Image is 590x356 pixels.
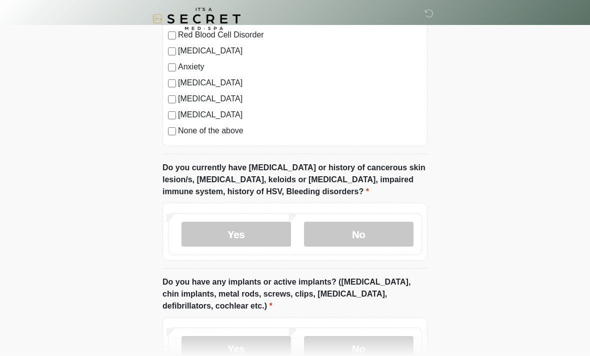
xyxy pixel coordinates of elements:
[168,63,176,71] input: Anxiety
[178,93,422,105] label: [MEDICAL_DATA]
[168,79,176,87] input: [MEDICAL_DATA]
[168,95,176,103] input: [MEDICAL_DATA]
[168,127,176,135] input: None of the above
[178,45,422,57] label: [MEDICAL_DATA]
[181,222,291,247] label: Yes
[168,47,176,55] input: [MEDICAL_DATA]
[304,222,413,247] label: No
[162,162,427,198] label: Do you currently have [MEDICAL_DATA] or history of cancerous skin lesion/s, [MEDICAL_DATA], keloi...
[152,7,240,30] img: It's A Secret Med Spa Logo
[178,125,422,137] label: None of the above
[178,61,422,73] label: Anxiety
[178,77,422,89] label: [MEDICAL_DATA]
[178,109,422,121] label: [MEDICAL_DATA]
[162,276,427,312] label: Do you have any implants or active implants? ([MEDICAL_DATA], chin implants, metal rods, screws, ...
[168,111,176,119] input: [MEDICAL_DATA]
